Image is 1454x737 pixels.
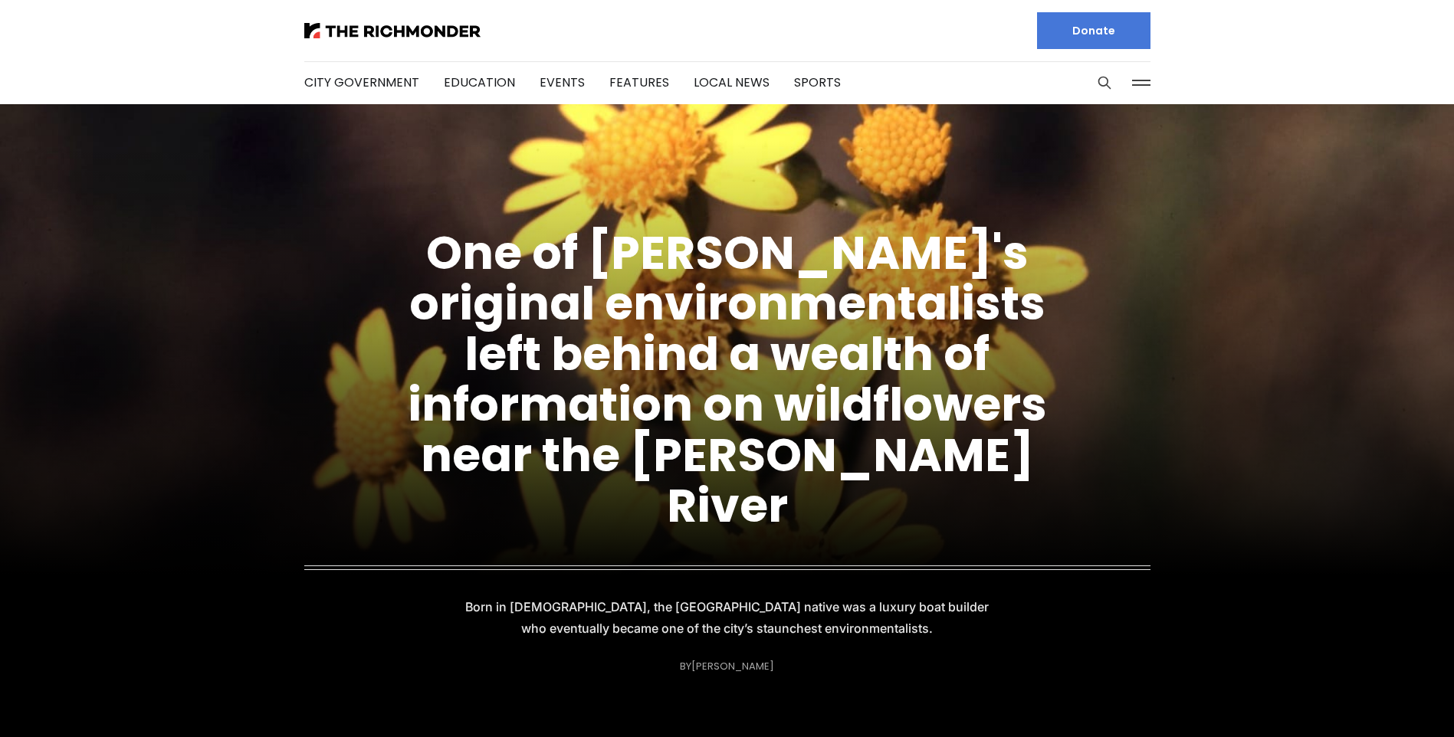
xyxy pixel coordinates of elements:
a: [PERSON_NAME] [691,659,774,673]
a: Local News [694,74,770,91]
img: The Richmonder [304,23,481,38]
a: City Government [304,74,419,91]
div: By [680,660,774,672]
a: Events [540,74,585,91]
a: Sports [794,74,841,91]
a: One of [PERSON_NAME]'s original environmentalists left behind a wealth of information on wildflow... [408,221,1047,538]
a: Education [444,74,515,91]
button: Search this site [1093,71,1116,94]
a: Donate [1037,12,1150,49]
iframe: portal-trigger [1324,662,1454,737]
a: Features [609,74,669,91]
p: Born in [DEMOGRAPHIC_DATA], the [GEOGRAPHIC_DATA] native was a luxury boat builder who eventually... [455,596,1000,639]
